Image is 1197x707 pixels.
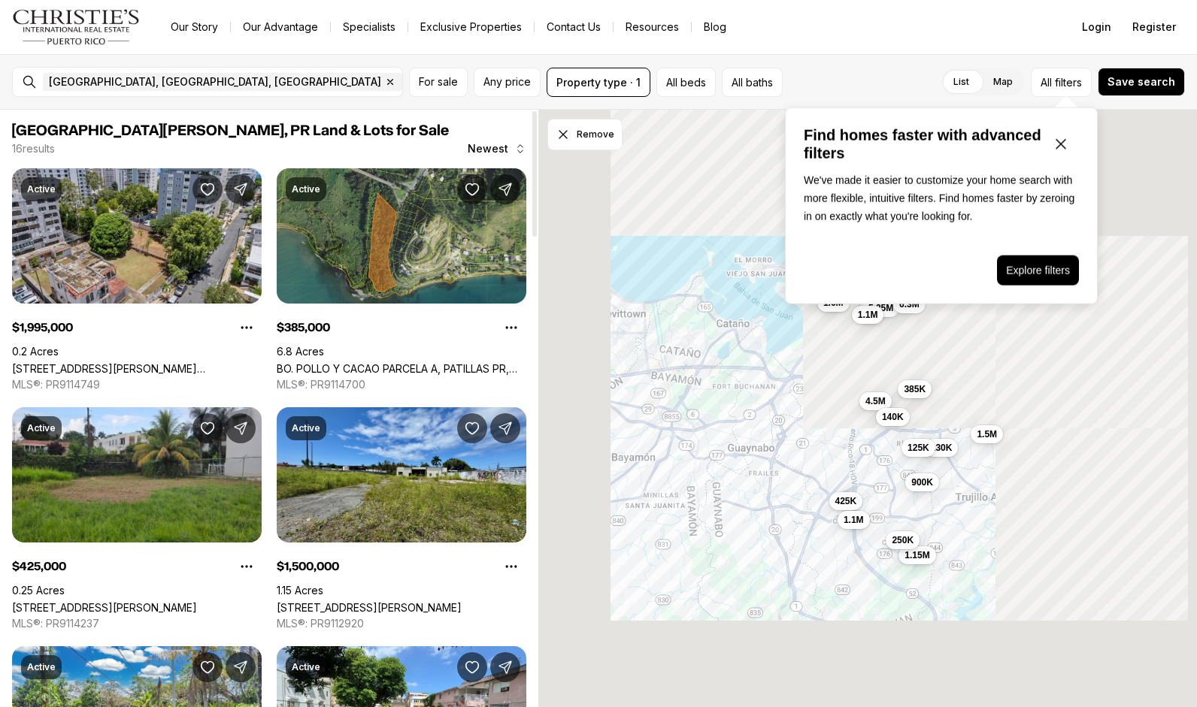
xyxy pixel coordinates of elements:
[12,9,141,45] img: logo
[882,411,904,423] span: 140K
[892,534,914,546] span: 250K
[941,68,981,95] label: List
[925,439,959,457] button: 130K
[858,309,878,321] span: 1.1M
[27,422,56,434] p: Active
[977,428,998,440] span: 1.5M
[1055,74,1082,90] span: filters
[1082,21,1111,33] span: Login
[277,362,526,375] a: BO. POLLO Y CACAO PARCELA A, PATILLAS PR, 00723
[876,408,910,426] button: 140K
[457,174,487,204] button: Save Property: BO. POLLO Y CACAO PARCELA A
[49,76,381,88] span: [GEOGRAPHIC_DATA], [GEOGRAPHIC_DATA], [GEOGRAPHIC_DATA]
[1108,76,1175,88] span: Save search
[192,413,223,443] button: Save Property: MALVA #23
[159,17,230,38] a: Our Story
[331,17,408,38] a: Specialists
[804,171,1079,225] p: We've made it easier to customize your home search with more flexible, intuitive filters. Find ho...
[865,395,886,407] span: 4.5M
[981,68,1025,95] label: Map
[859,392,892,410] button: 4.5M
[911,476,933,488] span: 900K
[838,511,870,529] button: 1.1M
[1073,12,1120,42] button: Login
[12,362,262,375] a: 72 CALLE MANUEL RODRIGUEZ SERRA, SAN JUAN PR, 00907
[474,68,541,97] button: Any price
[902,439,935,457] button: 125K
[231,17,330,38] a: Our Advantage
[905,383,926,395] span: 385K
[292,422,320,434] p: Active
[899,546,936,564] button: 1.15M
[457,413,487,443] button: Save Property: 3 AVE. 65 INFANTERIA
[292,183,320,195] p: Active
[905,549,930,561] span: 1.15M
[1132,21,1176,33] span: Register
[547,119,623,150] button: Dismiss drawing
[292,661,320,673] p: Active
[844,514,864,526] span: 1.1M
[1043,126,1079,162] button: Close popover
[829,492,863,510] button: 425K
[483,76,531,88] span: Any price
[899,298,920,310] span: 6.3M
[226,413,256,443] button: Share Property
[496,551,526,582] button: Property options
[997,255,1079,286] button: Explore filters
[905,473,939,491] button: 900K
[226,174,256,204] button: Share Property
[1041,74,1052,90] span: All
[27,183,56,195] p: Active
[835,495,857,507] span: 425K
[409,68,468,97] button: For sale
[232,313,262,343] button: Property options
[457,652,487,682] button: Save Property: 271 DOS HERMANOS ST
[192,174,223,204] button: Save Property: 72 CALLE MANUEL RODRIGUEZ SERRA
[852,306,884,324] button: 1.1M
[547,68,650,97] button: Property type · 1
[226,652,256,682] button: Share Property
[490,652,520,682] button: Share Property
[12,123,449,138] span: [GEOGRAPHIC_DATA][PERSON_NAME], PR Land & Lots for Sale
[27,661,56,673] p: Active
[535,17,613,38] button: Contact Us
[12,143,55,155] p: 16 results
[468,143,508,155] span: Newest
[908,442,929,454] span: 125K
[490,413,520,443] button: Share Property
[1098,68,1185,96] button: Save search
[192,652,223,682] button: Save Property: 14 Acre LAGOON VIEW ESTATE
[1031,68,1092,97] button: Allfilters
[886,531,920,549] button: 250K
[899,380,932,398] button: 385K
[656,68,716,97] button: All beds
[614,17,691,38] a: Resources
[490,174,520,204] button: Share Property
[12,601,197,614] a: MALVA #23, SAN JUAN, PR PR, 00921
[931,442,953,454] span: 130K
[408,17,534,38] a: Exclusive Properties
[459,134,535,164] button: Newest
[804,126,1043,162] p: Find homes faster with advanced filters
[893,295,926,313] button: 6.3M
[692,17,738,38] a: Blog
[277,601,462,614] a: 3 AVE. 65 INFANTERIA, SAN JUAN PR, 00924
[971,425,1004,443] button: 1.5M
[496,313,526,343] button: Property options
[232,551,262,582] button: Property options
[1123,12,1185,42] button: Register
[419,76,458,88] span: For sale
[722,68,783,97] button: All baths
